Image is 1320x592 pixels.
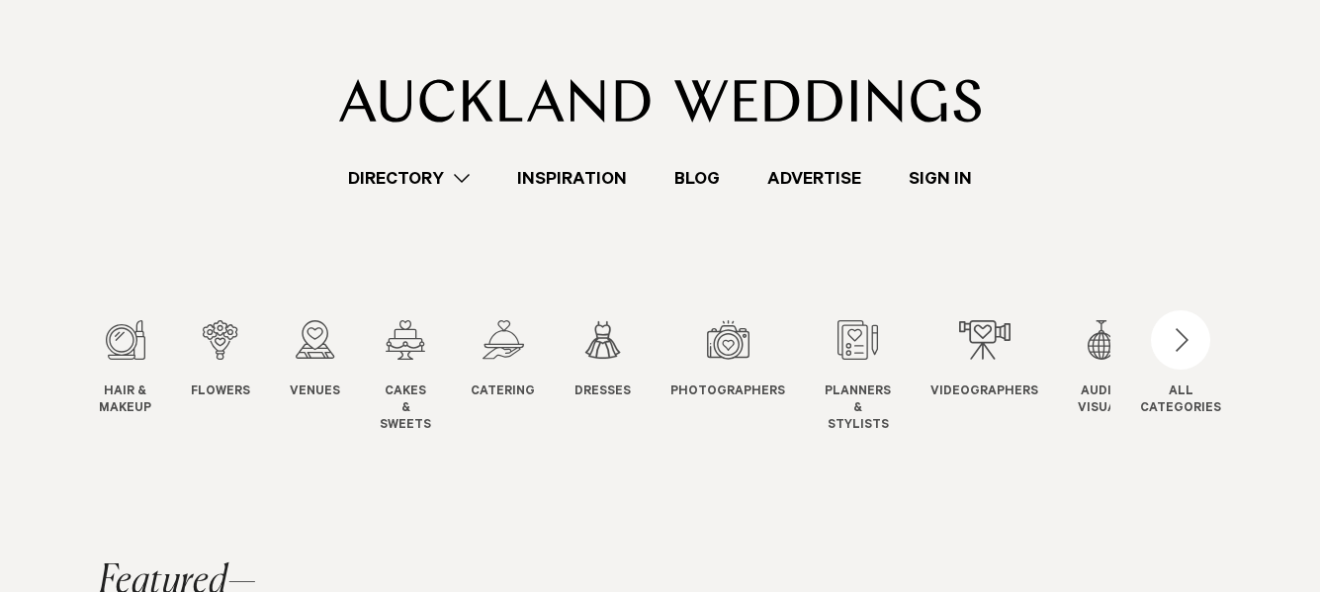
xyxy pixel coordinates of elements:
a: Advertise [744,165,885,192]
swiper-slide: 3 / 12 [290,320,380,434]
span: Cakes & Sweets [380,384,431,434]
span: Planners & Stylists [825,384,891,434]
a: Planners & Stylists [825,320,891,434]
a: Photographers [670,320,785,401]
a: Hair & Makeup [99,320,151,418]
span: Audio Visual [1078,384,1124,418]
a: Blog [651,165,744,192]
span: Dresses [574,384,631,401]
swiper-slide: 9 / 12 [930,320,1078,434]
img: Auckland Weddings Logo [339,79,981,123]
a: Venues [290,320,340,401]
swiper-slide: 5 / 12 [471,320,574,434]
a: Dresses [574,320,631,401]
span: Catering [471,384,535,401]
swiper-slide: 10 / 12 [1078,320,1164,434]
swiper-slide: 4 / 12 [380,320,471,434]
swiper-slide: 7 / 12 [670,320,825,434]
span: Venues [290,384,340,401]
a: Catering [471,320,535,401]
swiper-slide: 1 / 12 [99,320,191,434]
a: Videographers [930,320,1038,401]
swiper-slide: 6 / 12 [574,320,670,434]
a: Flowers [191,320,250,401]
span: Videographers [930,384,1038,401]
a: Directory [324,165,493,192]
a: Sign In [885,165,996,192]
a: Cakes & Sweets [380,320,431,434]
div: ALL CATEGORIES [1140,384,1221,418]
a: Audio Visual [1078,320,1124,418]
span: Photographers [670,384,785,401]
span: Hair & Makeup [99,384,151,418]
span: Flowers [191,384,250,401]
swiper-slide: 8 / 12 [825,320,930,434]
swiper-slide: 2 / 12 [191,320,290,434]
button: ALLCATEGORIES [1140,320,1221,413]
a: Inspiration [493,165,651,192]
